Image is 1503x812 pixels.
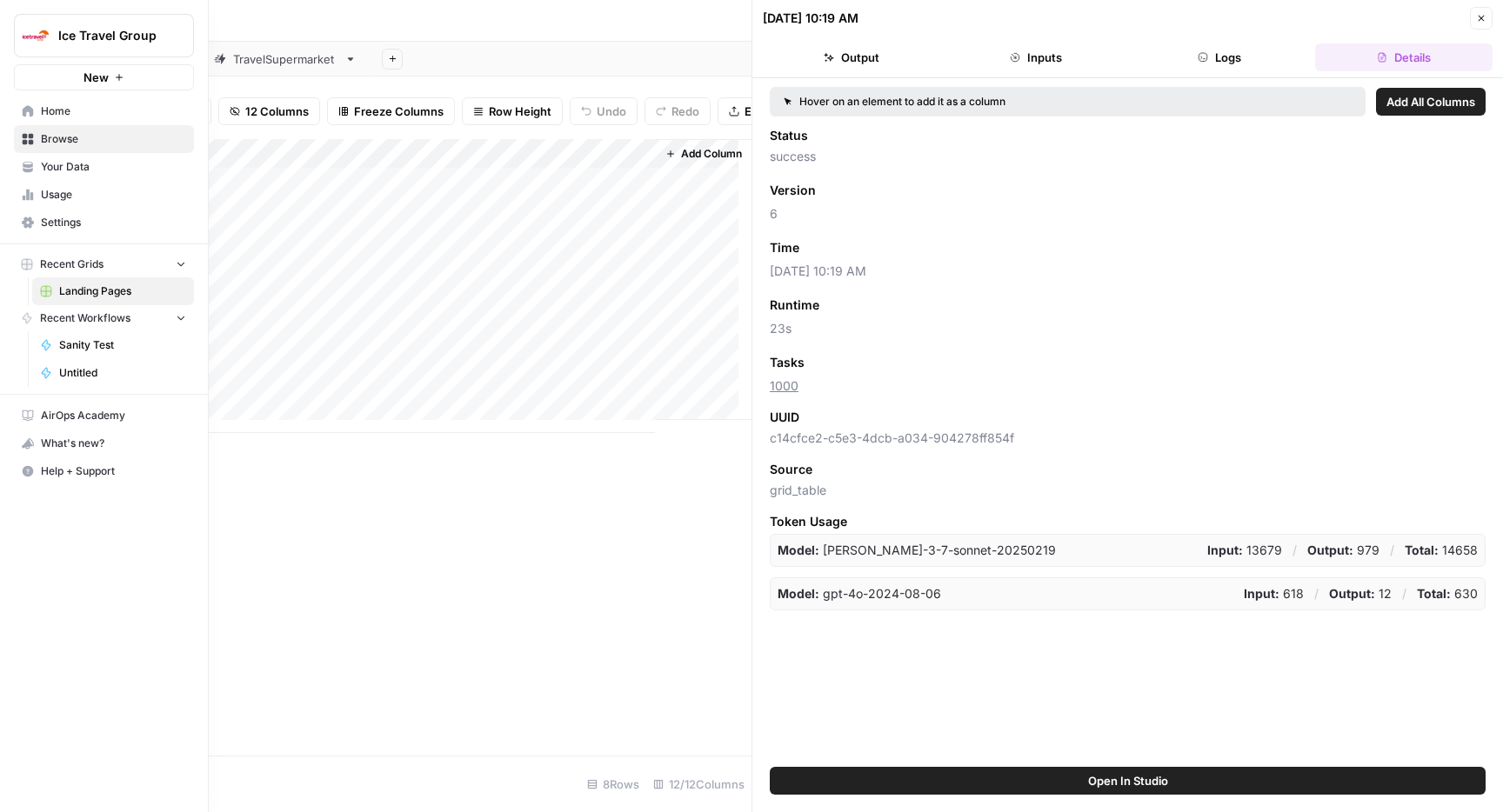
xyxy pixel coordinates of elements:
[32,331,194,359] a: Sanity Test
[41,408,186,423] span: AirOps Academy
[778,542,1056,559] p: claude-3-7-sonnet-20250219
[580,770,646,798] div: 8 Rows
[20,20,51,51] img: Ice Travel Group Logo
[14,305,194,331] button: Recent Workflows
[1207,542,1243,557] strong: Input:
[770,409,799,426] span: UUID
[770,482,1486,499] span: grid_table
[41,131,186,147] span: Browse
[1244,585,1304,602] p: 618
[41,215,186,230] span: Settings
[14,209,194,236] a: Settings
[770,239,799,256] span: Time
[233,50,337,68] div: TravelSupermarket
[1315,43,1493,71] button: Details
[770,429,1486,447] span: c14cfce2-c5e3-4dcb-a034-904278ff854f
[1207,542,1282,559] p: 13679
[646,770,751,798] div: 12/12 Columns
[14,64,194,90] button: New
[354,103,444,120] span: Freeze Columns
[14,251,194,277] button: Recent Grids
[718,97,818,125] button: Export CSV
[1307,542,1353,557] strong: Output:
[1405,542,1478,559] p: 14658
[245,103,309,120] span: 12 Columns
[83,69,109,86] span: New
[1088,772,1168,789] span: Open In Studio
[1376,88,1486,116] button: Add All Columns
[1417,586,1451,601] strong: Total:
[14,402,194,429] a: AirOps Academy
[784,94,1179,110] div: Hover on an element to add it as a column
[59,365,186,381] span: Untitled
[770,148,1486,165] span: success
[1417,585,1478,602] p: 630
[14,429,194,457] button: What's new?
[770,354,805,371] span: Tasks
[1314,585,1319,602] p: /
[1244,586,1279,601] strong: Input:
[41,103,186,119] span: Home
[763,43,940,71] button: Output
[327,97,455,125] button: Freeze Columns
[218,97,320,125] button: 12 Columns
[770,127,808,144] span: Status
[770,513,1486,530] span: Token Usage
[14,125,194,153] a: Browse
[778,586,819,601] strong: Model:
[597,103,626,120] span: Undo
[14,457,194,485] button: Help + Support
[462,97,563,125] button: Row Height
[1307,542,1379,559] p: 979
[40,256,104,272] span: Recent Grids
[770,205,1486,223] span: 6
[1402,585,1406,602] p: /
[947,43,1125,71] button: Inputs
[32,359,194,387] a: Untitled
[1390,542,1394,559] p: /
[778,542,819,557] strong: Model:
[770,296,819,314] span: Runtime
[59,337,186,353] span: Sanity Test
[770,461,812,478] span: Source
[14,14,194,57] button: Workspace: Ice Travel Group
[770,767,1486,795] button: Open In Studio
[770,378,798,393] a: 1000
[1386,93,1475,110] span: Add All Columns
[14,97,194,125] a: Home
[763,10,858,27] div: [DATE] 10:19 AM
[199,42,371,77] a: TravelSupermarket
[681,146,742,162] span: Add Column
[1329,585,1392,602] p: 12
[41,159,186,175] span: Your Data
[41,187,186,203] span: Usage
[14,181,194,209] a: Usage
[671,103,699,120] span: Redo
[778,585,941,602] p: gpt-4o-2024-08-06
[15,430,193,456] div: What's new?
[58,27,164,44] span: Ice Travel Group
[1405,542,1439,557] strong: Total:
[489,103,551,120] span: Row Height
[1293,542,1297,559] p: /
[770,263,1486,280] span: [DATE] 10:19 AM
[658,143,749,165] button: Add Column
[40,310,130,326] span: Recent Workflows
[770,182,816,199] span: Version
[645,97,711,125] button: Redo
[570,97,638,125] button: Undo
[32,277,194,305] a: Landing Pages
[41,463,186,479] span: Help + Support
[1329,586,1375,601] strong: Output:
[1132,43,1309,71] button: Logs
[59,283,186,299] span: Landing Pages
[770,320,1486,337] span: 23s
[14,153,194,181] a: Your Data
